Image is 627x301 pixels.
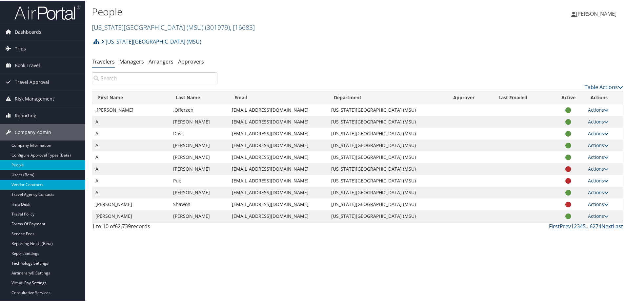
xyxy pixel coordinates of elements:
[588,141,609,148] a: Actions
[588,153,609,160] a: Actions
[230,22,255,31] span: , [ 16683 ]
[328,174,447,186] td: [US_STATE][GEOGRAPHIC_DATA] (MSU)
[601,222,613,229] a: Next
[328,139,447,151] td: [US_STATE][GEOGRAPHIC_DATA] (MSU)
[92,4,446,18] h1: People
[574,222,577,229] a: 2
[229,127,328,139] td: [EMAIL_ADDRESS][DOMAIN_NAME]
[229,210,328,221] td: [EMAIL_ADDRESS][DOMAIN_NAME]
[229,103,328,115] td: [EMAIL_ADDRESS][DOMAIN_NAME]
[170,127,229,139] td: Dass
[92,222,217,233] div: 1 to 10 of records
[92,139,170,151] td: A
[170,210,229,221] td: [PERSON_NAME]
[92,162,170,174] td: A
[571,222,574,229] a: 1
[170,115,229,127] td: [PERSON_NAME]
[583,222,586,229] a: 5
[170,139,229,151] td: [PERSON_NAME]
[229,186,328,198] td: [EMAIL_ADDRESS][DOMAIN_NAME]
[170,174,229,186] td: Pue
[14,4,80,20] img: airportal-logo.png
[205,22,230,31] span: ( 301979 )
[15,40,26,56] span: Trips
[92,115,170,127] td: A
[92,210,170,221] td: [PERSON_NAME]
[588,200,609,207] a: Actions
[552,91,585,103] th: Active: activate to sort column ascending
[590,222,601,229] a: 6274
[92,127,170,139] td: A
[92,174,170,186] td: A
[586,222,590,229] span: …
[15,123,51,140] span: Company Admin
[588,130,609,136] a: Actions
[577,222,580,229] a: 3
[229,139,328,151] td: [EMAIL_ADDRESS][DOMAIN_NAME]
[229,151,328,162] td: [EMAIL_ADDRESS][DOMAIN_NAME]
[571,3,623,23] a: [PERSON_NAME]
[328,162,447,174] td: [US_STATE][GEOGRAPHIC_DATA] (MSU)
[115,222,131,229] span: 62,739
[92,57,115,65] a: Travelers
[588,165,609,171] a: Actions
[170,186,229,198] td: [PERSON_NAME]
[549,222,560,229] a: First
[576,9,617,17] span: [PERSON_NAME]
[170,103,229,115] td: .Offerzen
[588,106,609,112] a: Actions
[92,22,255,31] a: [US_STATE][GEOGRAPHIC_DATA] (MSU)
[229,115,328,127] td: [EMAIL_ADDRESS][DOMAIN_NAME]
[613,222,623,229] a: Last
[92,91,170,103] th: First Name: activate to sort column descending
[588,189,609,195] a: Actions
[170,151,229,162] td: [PERSON_NAME]
[328,210,447,221] td: [US_STATE][GEOGRAPHIC_DATA] (MSU)
[585,91,623,103] th: Actions
[229,91,328,103] th: Email: activate to sort column ascending
[580,222,583,229] a: 4
[447,91,493,103] th: Approver
[15,107,36,123] span: Reporting
[328,198,447,210] td: [US_STATE][GEOGRAPHIC_DATA] (MSU)
[229,162,328,174] td: [EMAIL_ADDRESS][DOMAIN_NAME]
[15,57,40,73] span: Book Travel
[92,198,170,210] td: [PERSON_NAME]
[101,34,201,47] a: [US_STATE][GEOGRAPHIC_DATA] (MSU)
[328,115,447,127] td: [US_STATE][GEOGRAPHIC_DATA] (MSU)
[493,91,552,103] th: Last Emailed: activate to sort column ascending
[328,103,447,115] td: [US_STATE][GEOGRAPHIC_DATA] (MSU)
[92,72,217,84] input: Search
[119,57,144,65] a: Managers
[92,186,170,198] td: A
[149,57,173,65] a: Arrangers
[328,186,447,198] td: [US_STATE][GEOGRAPHIC_DATA] (MSU)
[15,23,41,40] span: Dashboards
[178,57,204,65] a: Approvers
[92,151,170,162] td: A
[588,177,609,183] a: Actions
[328,91,447,103] th: Department: activate to sort column ascending
[170,162,229,174] td: [PERSON_NAME]
[170,91,229,103] th: Last Name: activate to sort column ascending
[560,222,571,229] a: Prev
[229,198,328,210] td: [EMAIL_ADDRESS][DOMAIN_NAME]
[15,90,54,106] span: Risk Management
[588,118,609,124] a: Actions
[588,212,609,218] a: Actions
[92,103,170,115] td: .[PERSON_NAME]
[229,174,328,186] td: [EMAIL_ADDRESS][DOMAIN_NAME]
[328,127,447,139] td: [US_STATE][GEOGRAPHIC_DATA] (MSU)
[170,198,229,210] td: Shawon
[585,83,623,90] a: Table Actions
[15,73,49,90] span: Travel Approval
[328,151,447,162] td: [US_STATE][GEOGRAPHIC_DATA] (MSU)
